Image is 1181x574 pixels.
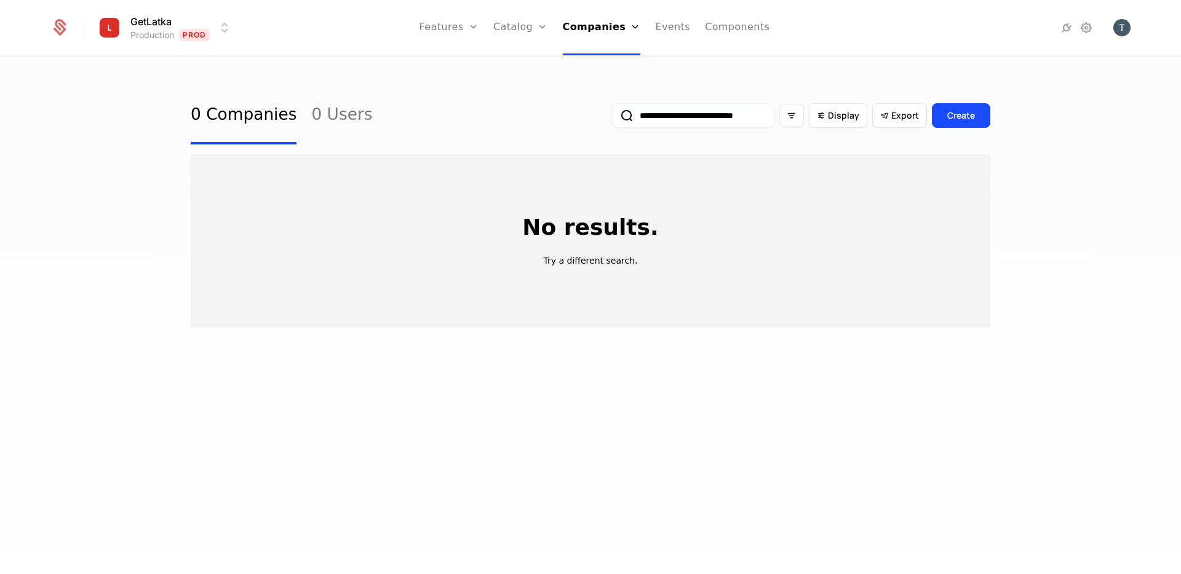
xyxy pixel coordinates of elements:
button: Select environment [98,14,233,41]
span: GetLatka [130,14,172,29]
span: Display [828,109,859,122]
p: No results. [522,215,658,240]
img: Tsovak Harutyunyan [1113,19,1131,36]
a: 0 Users [311,87,372,144]
button: Create [932,103,990,128]
div: Create [947,109,975,122]
button: Filter options [779,104,804,127]
button: Open user button [1113,19,1131,36]
p: Try a different search. [544,254,638,267]
a: Settings [1079,20,1094,35]
div: Production [130,29,174,41]
a: Integrations [1059,20,1074,35]
span: Export [891,109,919,122]
button: Display [809,103,867,128]
img: GetLatka [95,13,124,42]
button: Export [872,103,927,128]
a: 0 Companies [191,87,296,144]
span: Prod [179,29,210,41]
